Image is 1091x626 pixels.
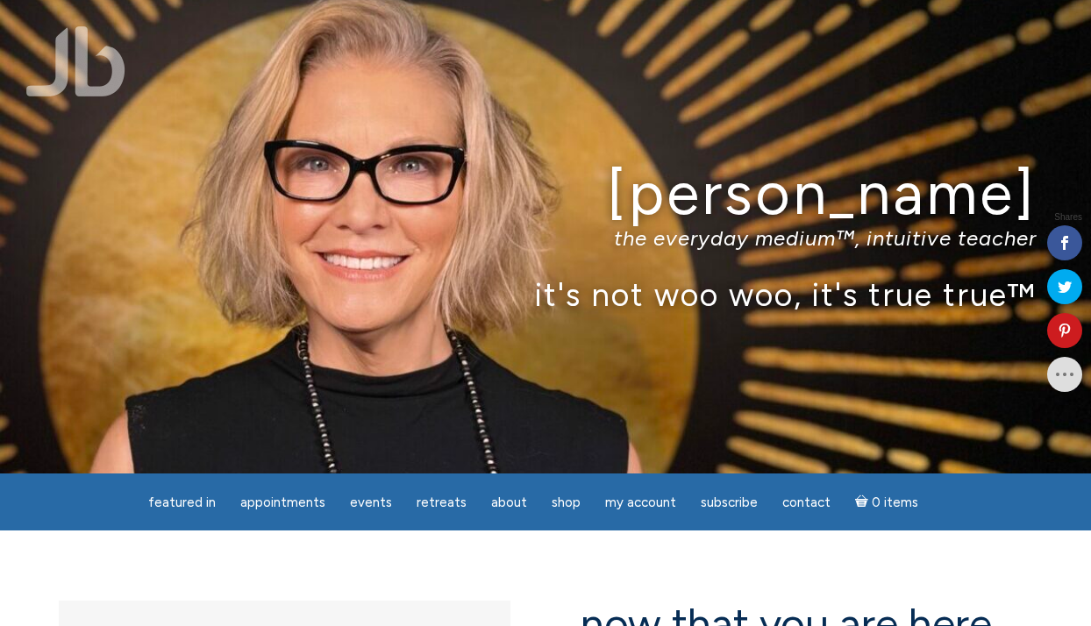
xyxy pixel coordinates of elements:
span: Retreats [417,494,467,510]
a: Events [339,486,403,520]
a: Contact [772,486,841,520]
span: My Account [605,494,676,510]
span: Shop [552,494,581,510]
span: 0 items [872,496,918,509]
span: Shares [1054,213,1082,222]
span: Appointments [240,494,325,510]
span: About [491,494,527,510]
span: featured in [148,494,216,510]
span: Contact [782,494,831,510]
a: Subscribe [690,486,768,520]
a: Shop [541,486,591,520]
img: Jamie Butler. The Everyday Medium [26,26,125,96]
a: featured in [138,486,226,520]
a: Cart0 items [845,484,929,520]
i: Cart [855,494,872,510]
a: Retreats [406,486,477,520]
span: Events [350,494,392,510]
span: Subscribe [701,494,758,510]
h1: [PERSON_NAME] [54,160,1037,226]
p: it's not woo woo, it's true true™ [54,275,1037,313]
a: Appointments [230,486,336,520]
a: About [481,486,538,520]
a: My Account [595,486,687,520]
p: the everyday medium™, intuitive teacher [54,225,1037,251]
